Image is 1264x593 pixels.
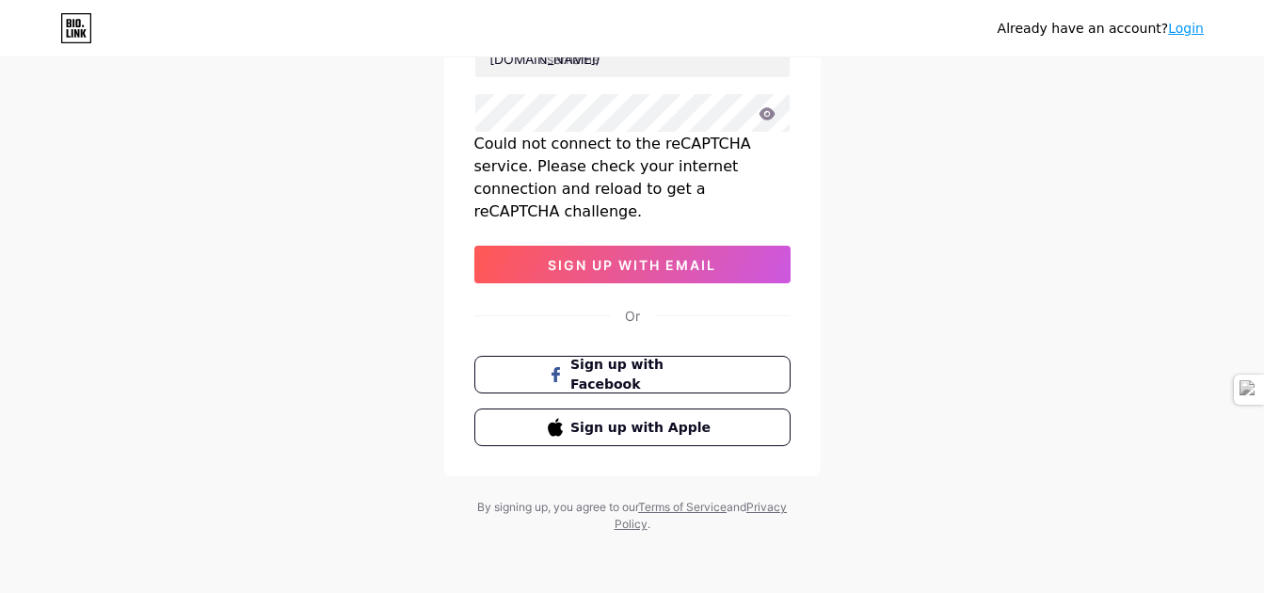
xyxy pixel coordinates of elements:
div: By signing up, you agree to our and . [472,499,792,533]
button: Sign up with Facebook [474,356,791,393]
button: sign up with email [474,246,791,283]
button: Sign up with Apple [474,409,791,446]
a: Login [1168,21,1204,36]
div: [DOMAIN_NAME]/ [489,49,600,69]
div: Already have an account? [998,19,1204,39]
span: sign up with email [548,257,716,273]
span: Sign up with Facebook [570,355,716,394]
span: Sign up with Apple [570,418,716,438]
input: username [475,40,790,77]
div: Or [625,306,640,326]
a: Terms of Service [638,500,727,514]
div: Could not connect to the reCAPTCHA service. Please check your internet connection and reload to g... [474,133,791,223]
